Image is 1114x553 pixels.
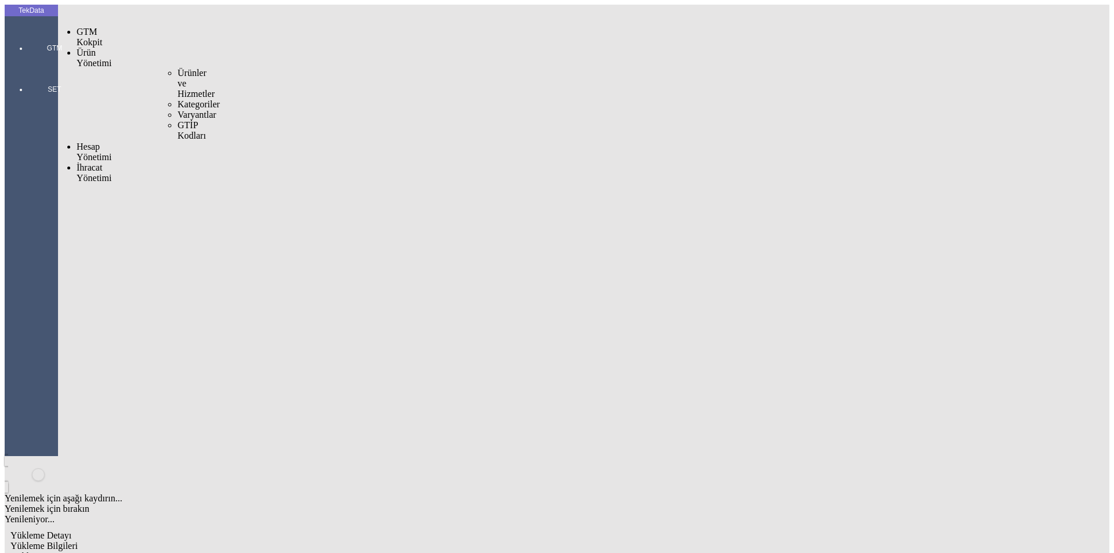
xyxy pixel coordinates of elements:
span: GTM Kokpit [77,27,102,47]
div: Yenilemek için aşağı kaydırın... [5,493,935,504]
span: Kategoriler [178,99,220,109]
div: Yenilemek için bırakın [5,504,935,514]
span: GTİP Kodları [178,120,206,140]
div: TekData [5,6,58,15]
span: Ürünler ve Hizmetler [178,68,215,99]
span: Hesap Yönetimi [77,142,111,162]
span: Varyantlar [178,110,216,120]
span: İhracat Yönetimi [77,162,111,183]
span: Yükleme Detayı [10,530,71,540]
span: Ürün Yönetimi [77,48,111,68]
span: Yükleme Bilgileri [10,541,78,551]
div: Yenileniyor... [5,514,935,525]
span: SET [37,85,72,94]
